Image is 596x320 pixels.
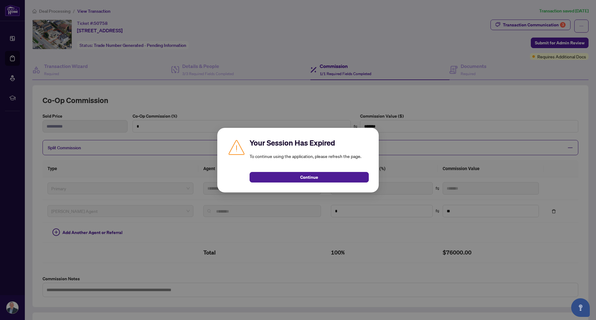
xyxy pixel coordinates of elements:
[250,138,369,183] div: To continue using the application, please refresh the page.
[227,138,246,156] img: Caution icon
[250,172,369,183] button: Continue
[300,172,318,182] span: Continue
[571,298,590,317] button: Open asap
[250,138,369,148] h2: Your Session Has Expired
